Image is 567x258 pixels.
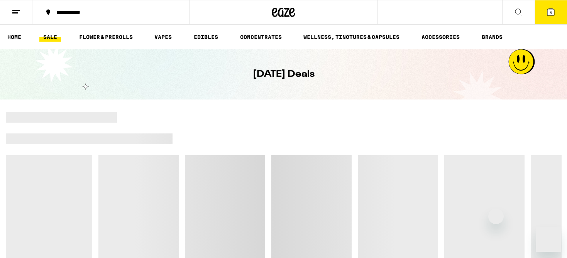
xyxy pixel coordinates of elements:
[536,227,561,252] iframe: Button to launch messaging window
[190,32,222,42] a: EDIBLES
[418,32,464,42] a: ACCESSORIES
[488,209,504,224] iframe: Close message
[151,32,176,42] a: VAPES
[3,32,25,42] a: HOME
[253,68,315,81] h1: [DATE] Deals
[39,32,61,42] a: SALE
[300,32,403,42] a: WELLNESS, TINCTURES & CAPSULES
[236,32,286,42] a: CONCENTRATES
[478,32,506,42] a: BRANDS
[550,10,552,15] span: 5
[75,32,137,42] a: FLOWER & PREROLLS
[535,0,567,24] button: 5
